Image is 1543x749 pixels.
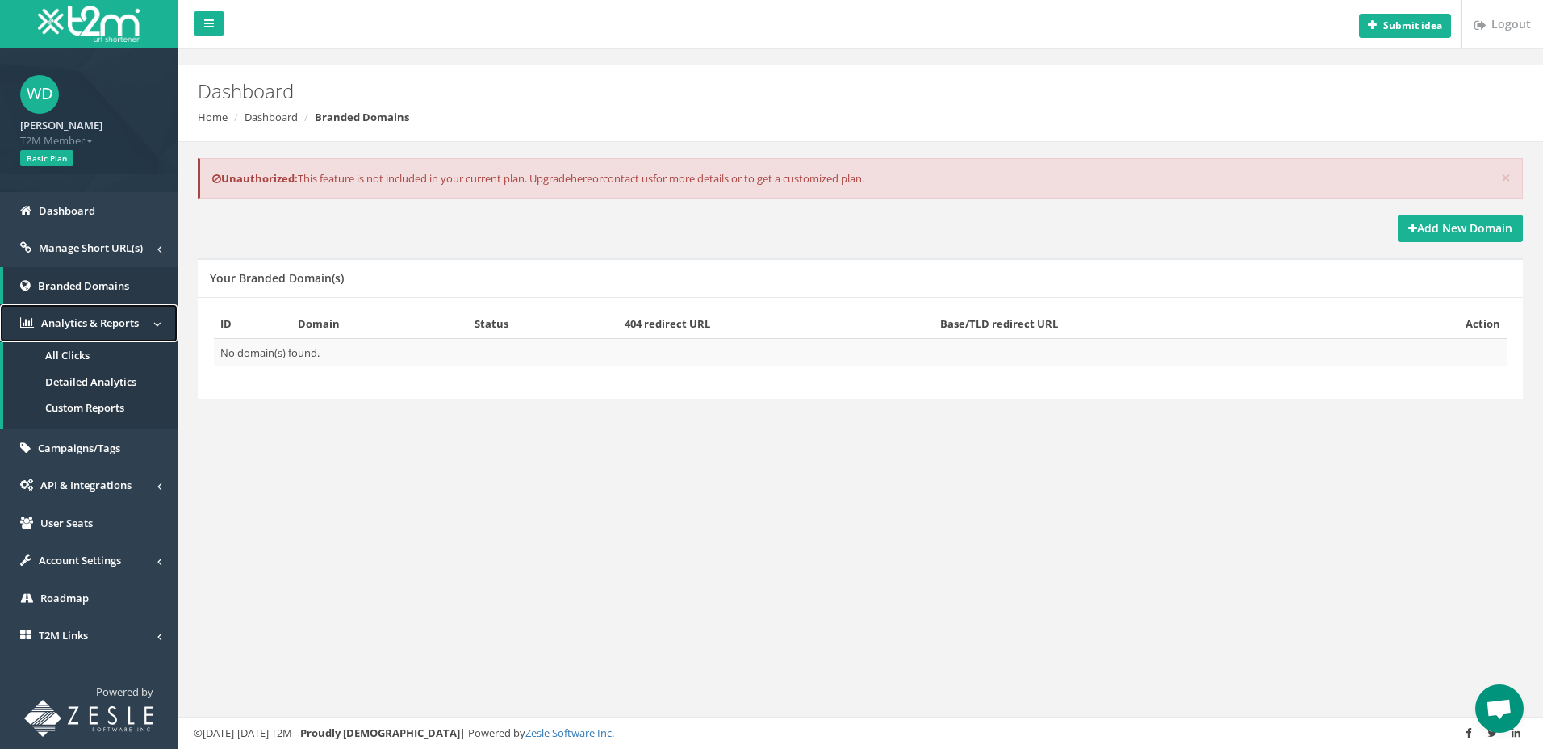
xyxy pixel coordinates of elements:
[618,310,935,338] th: 404 redirect URL
[20,118,102,132] strong: [PERSON_NAME]
[934,310,1353,338] th: Base/TLD redirect URL
[1408,220,1512,236] strong: Add New Domain
[245,110,298,124] a: Dashboard
[3,369,178,395] a: Detailed Analytics
[3,342,178,369] a: All Clicks
[20,114,157,148] a: [PERSON_NAME] T2M Member
[210,272,344,284] h5: Your Branded Domain(s)
[24,700,153,737] img: T2M URL Shortener powered by Zesle Software Inc.
[603,171,653,186] a: contact us
[214,310,291,338] th: ID
[198,158,1523,199] div: This feature is not included in your current plan. Upgrade or for more details or to get a custom...
[40,478,132,492] span: API & Integrations
[315,110,409,124] strong: Branded Domains
[212,171,298,186] b: Unauthorized:
[39,203,95,218] span: Dashboard
[20,133,157,149] span: T2M Member
[525,726,614,740] a: Zesle Software Inc.
[20,150,73,166] span: Basic Plan
[20,75,59,114] span: WD
[38,6,140,42] img: T2M
[1501,169,1511,186] button: ×
[1354,310,1507,338] th: Action
[468,310,618,338] th: Status
[45,348,90,362] span: All Clicks
[39,241,143,255] span: Manage Short URL(s)
[41,316,139,330] span: Analytics & Reports
[3,395,178,421] a: Custom Reports
[198,81,1298,102] h2: Dashboard
[40,591,89,605] span: Roadmap
[1398,215,1523,242] a: Add New Domain
[96,684,153,699] span: Powered by
[291,310,467,338] th: Domain
[571,171,592,186] a: here
[39,553,121,567] span: Account Settings
[1383,19,1442,32] b: Submit idea
[38,441,120,455] span: Campaigns/Tags
[214,338,1507,366] td: No domain(s) found.
[40,516,93,530] span: User Seats
[1475,684,1524,733] a: Open chat
[198,110,228,124] a: Home
[39,628,88,642] span: T2M Links
[38,278,129,293] span: Branded Domains
[300,726,460,740] strong: Proudly [DEMOGRAPHIC_DATA]
[194,726,1527,741] div: ©[DATE]-[DATE] T2M – | Powered by
[1359,14,1451,38] button: Submit idea
[45,374,136,389] span: Detailed Analytics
